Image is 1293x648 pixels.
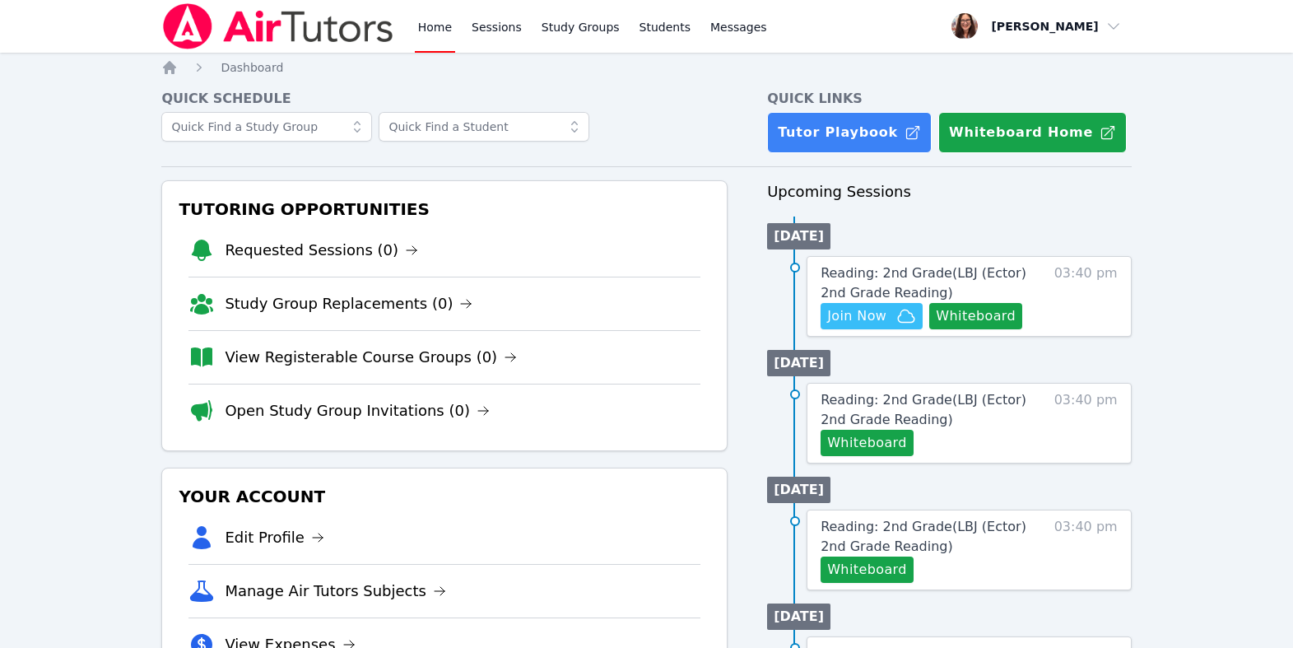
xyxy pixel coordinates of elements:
[1054,517,1118,583] span: 03:40 pm
[225,346,517,369] a: View Registerable Course Groups (0)
[767,477,830,503] li: [DATE]
[161,89,728,109] h4: Quick Schedule
[821,263,1043,303] a: Reading: 2nd Grade(LBJ (Ector) 2nd Grade Reading)
[175,482,714,511] h3: Your Account
[938,112,1127,153] button: Whiteboard Home
[821,430,914,456] button: Whiteboard
[767,350,830,376] li: [DATE]
[161,3,394,49] img: Air Tutors
[821,519,1026,554] span: Reading: 2nd Grade ( LBJ (Ector) 2nd Grade Reading )
[821,517,1043,557] a: Reading: 2nd Grade(LBJ (Ector) 2nd Grade Reading)
[767,180,1132,203] h3: Upcoming Sessions
[821,303,923,329] button: Join Now
[767,223,830,249] li: [DATE]
[225,239,418,262] a: Requested Sessions (0)
[827,306,886,326] span: Join Now
[710,19,767,35] span: Messages
[161,59,1131,76] nav: Breadcrumb
[175,194,714,224] h3: Tutoring Opportunities
[1054,263,1118,329] span: 03:40 pm
[767,112,932,153] a: Tutor Playbook
[767,89,1132,109] h4: Quick Links
[221,61,283,74] span: Dashboard
[379,112,589,142] input: Quick Find a Student
[225,292,472,315] a: Study Group Replacements (0)
[225,526,324,549] a: Edit Profile
[821,265,1026,301] span: Reading: 2nd Grade ( LBJ (Ector) 2nd Grade Reading )
[221,59,283,76] a: Dashboard
[821,390,1043,430] a: Reading: 2nd Grade(LBJ (Ector) 2nd Grade Reading)
[225,580,446,603] a: Manage Air Tutors Subjects
[821,557,914,583] button: Whiteboard
[767,604,830,630] li: [DATE]
[929,303,1022,329] button: Whiteboard
[161,112,372,142] input: Quick Find a Study Group
[821,392,1026,427] span: Reading: 2nd Grade ( LBJ (Ector) 2nd Grade Reading )
[225,399,490,422] a: Open Study Group Invitations (0)
[1054,390,1118,456] span: 03:40 pm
